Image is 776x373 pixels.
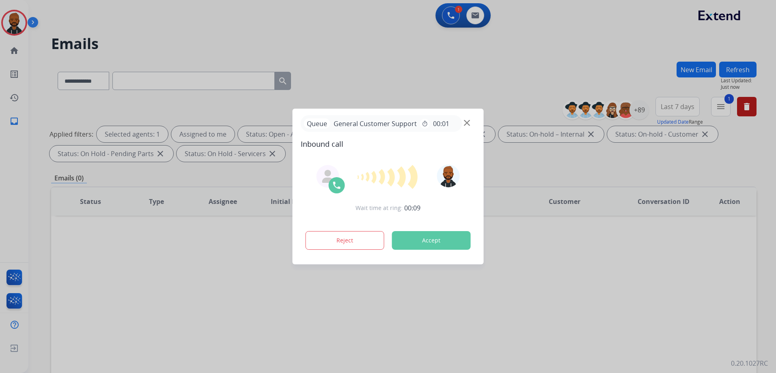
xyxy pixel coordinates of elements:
img: close-button [464,120,470,126]
img: avatar [437,165,459,187]
span: General Customer Support [330,119,420,129]
p: Queue [304,118,330,129]
img: agent-avatar [321,170,334,183]
button: Accept [392,231,471,250]
p: 0.20.1027RC [731,358,768,368]
span: Inbound call [301,138,476,150]
span: 00:09 [404,203,420,213]
mat-icon: timer [422,120,428,127]
img: call-icon [332,180,342,190]
span: 00:01 [433,119,449,129]
button: Reject [306,231,384,250]
span: Wait time at ring: [356,204,403,212]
